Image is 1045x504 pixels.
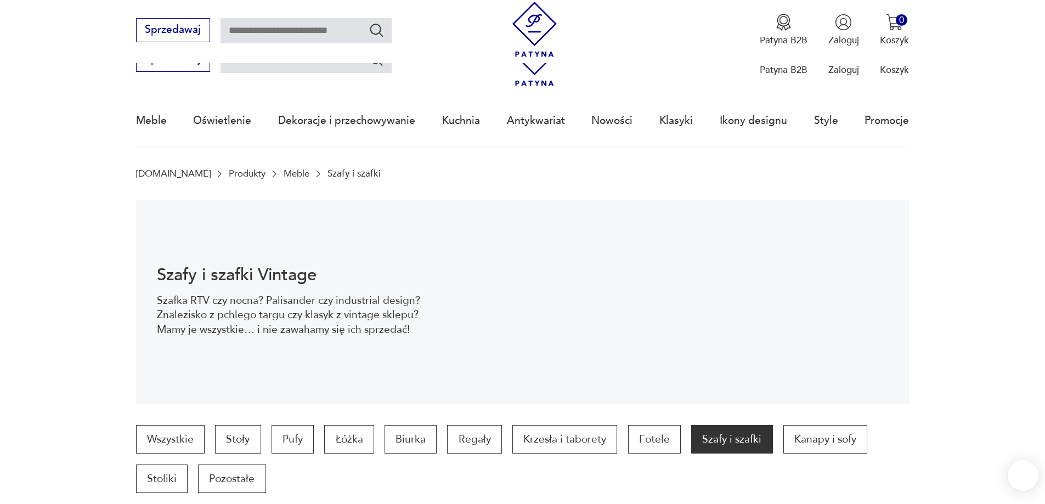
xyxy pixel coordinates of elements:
a: Nowości [591,95,632,146]
a: Wszystkie [136,425,205,454]
button: Zaloguj [828,14,859,47]
a: Sprzedawaj [136,26,210,35]
button: Sprzedawaj [136,18,210,42]
a: Oświetlenie [193,95,251,146]
a: Stoliki [136,465,188,493]
a: Biurka [385,425,437,454]
button: 0Koszyk [880,14,909,47]
a: Meble [284,168,309,179]
iframe: Smartsupp widget button [1008,460,1038,491]
button: Patyna B2B [760,14,807,47]
a: Łóżka [324,425,374,454]
a: Klasyki [659,95,693,146]
a: Meble [136,95,167,146]
a: Produkty [229,168,266,179]
a: Krzesła i taborety [512,425,617,454]
img: Ikona medalu [775,14,792,31]
a: Regały [447,425,501,454]
p: Patyna B2B [760,34,807,47]
a: Kanapy i sofy [783,425,867,454]
a: Antykwariat [507,95,565,146]
button: Szukaj [369,52,385,67]
img: Patyna - sklep z meblami i dekoracjami vintage [507,2,562,57]
a: [DOMAIN_NAME] [136,168,211,179]
a: Stoły [215,425,261,454]
p: Patyna B2B [760,64,807,76]
p: Zaloguj [828,34,859,47]
a: Pozostałe [198,465,266,493]
a: Ikona medaluPatyna B2B [760,14,807,47]
div: 0 [896,14,907,26]
button: Szukaj [369,22,385,38]
a: Szafy i szafki [691,425,772,454]
a: Ikony designu [720,95,787,146]
a: Pufy [272,425,314,454]
a: Style [814,95,838,146]
p: Zaloguj [828,64,859,76]
p: Szafka RTV czy nocna? Palisander czy industrial design? Znalezisko z pchlego targu czy klasyk z v... [157,293,424,337]
p: Koszyk [880,34,909,47]
img: Ikona koszyka [886,14,903,31]
a: Fotele [628,425,681,454]
a: Promocje [865,95,909,146]
a: Sprzedawaj [136,56,210,65]
p: Szafy i szafki [327,168,381,179]
a: Dekoracje i przechowywanie [278,95,415,146]
img: Ikonka użytkownika [835,14,852,31]
a: Kuchnia [442,95,480,146]
p: Koszyk [880,64,909,76]
h1: Szafy i szafki Vintage [157,267,424,283]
